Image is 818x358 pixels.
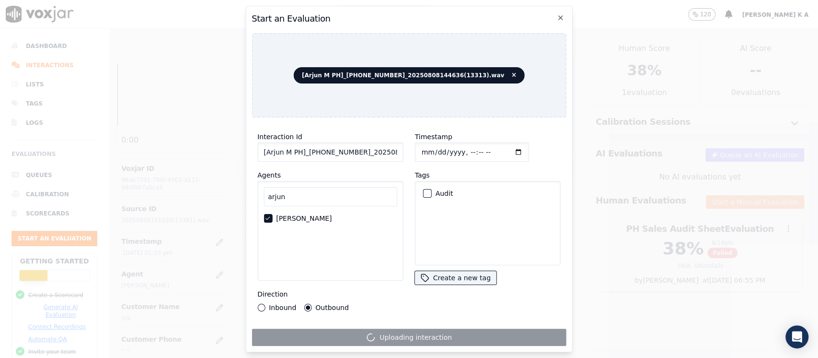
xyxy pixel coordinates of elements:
label: Agents [257,171,281,179]
button: Create a new tag [415,271,496,285]
label: Timestamp [415,133,452,141]
label: Tags [415,171,429,179]
input: Search Agents... [264,187,397,206]
h2: Start an Evaluation [252,12,566,25]
label: Direction [257,290,288,298]
label: Outbound [315,304,348,311]
input: reference id, file name, etc [257,143,403,162]
span: [Arjun M PH]_[PHONE_NUMBER]_20250808144636(13313).wav [294,67,524,84]
label: Inbound [269,304,296,311]
label: Audit [435,190,453,197]
label: [PERSON_NAME] [276,215,332,222]
div: Open Intercom Messenger [785,325,808,348]
label: Interaction Id [257,133,302,141]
